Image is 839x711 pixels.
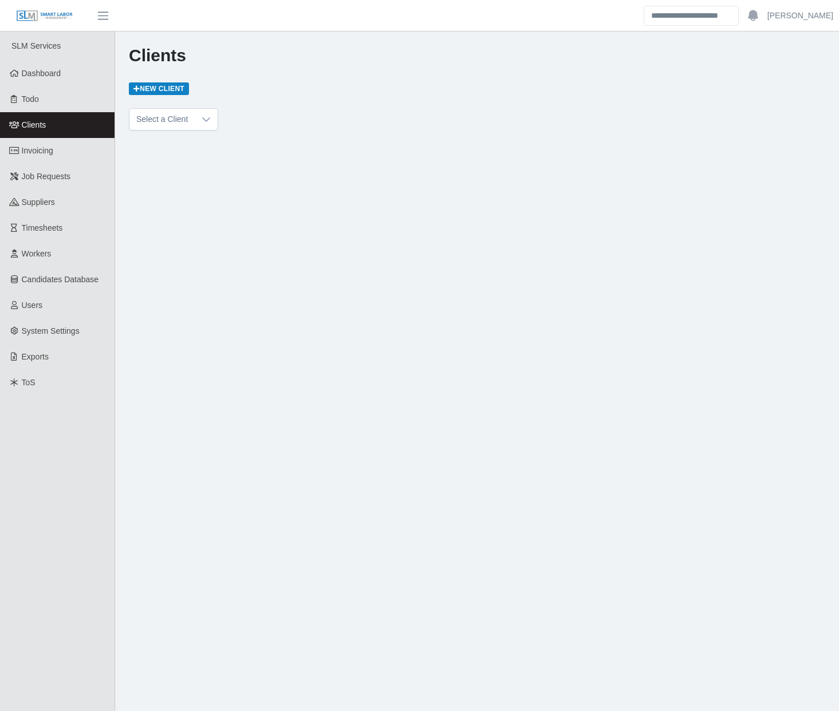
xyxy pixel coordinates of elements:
[129,45,825,66] h1: Clients
[644,6,739,26] input: Search
[16,10,73,22] img: SLM Logo
[22,275,99,284] span: Candidates Database
[22,146,53,155] span: Invoicing
[22,69,61,78] span: Dashboard
[767,10,833,22] a: [PERSON_NAME]
[22,223,63,232] span: Timesheets
[22,249,52,258] span: Workers
[129,82,189,95] a: New Client
[22,352,49,361] span: Exports
[22,378,36,387] span: ToS
[11,41,61,50] span: SLM Services
[22,94,39,104] span: Todo
[22,120,46,129] span: Clients
[22,172,71,181] span: Job Requests
[22,326,80,335] span: System Settings
[22,301,43,310] span: Users
[129,109,195,130] span: Select a Client
[22,197,55,207] span: Suppliers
